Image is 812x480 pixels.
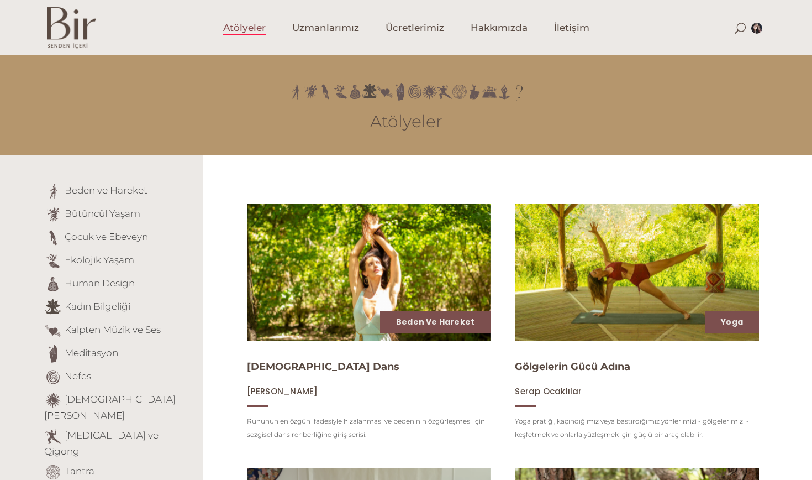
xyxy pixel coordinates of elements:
[247,361,399,373] a: [DEMOGRAPHIC_DATA] Dans
[515,386,582,396] a: Serap Ocaklılar
[396,316,474,327] a: Beden ve Hareket
[515,361,630,373] a: Gölgelerin Gücü Adına
[65,278,135,289] a: Human Design
[44,394,176,421] a: [DEMOGRAPHIC_DATA][PERSON_NAME]
[65,208,140,219] a: Bütüncül Yaşam
[292,22,359,34] span: Uzmanlarımız
[554,22,589,34] span: İletişim
[65,371,91,382] a: Nefes
[247,386,318,396] a: [PERSON_NAME]
[65,185,147,196] a: Beden ve Hareket
[247,385,318,397] span: [PERSON_NAME]
[386,22,444,34] span: Ücretlerimiz
[65,254,134,265] a: Ekolojik Yaşam
[65,324,161,335] a: Kalpten Müzik ve Ses
[65,347,118,358] a: Meditasyon
[515,385,582,397] span: Serap Ocaklılar
[65,466,94,477] a: Tantra
[471,22,528,34] span: Hakkımızda
[247,415,491,441] p: Ruhunun en özgün ifadesiyle hizalanması ve bedeninin özgürleşmesi için sezgisel dans rehberliğine...
[65,231,148,242] a: Çocuk ve Ebeveyn
[44,430,159,457] a: [MEDICAL_DATA] ve Qigong
[223,22,266,34] span: Atölyeler
[515,415,759,441] p: Yoga pratiği, kaçındığımız veya bastırdığımız yönlerimizi - gölgelerimizi - keşfetmek ve onlarla ...
[721,316,743,327] a: Yoga
[65,301,130,312] a: Kadın Bilgeliği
